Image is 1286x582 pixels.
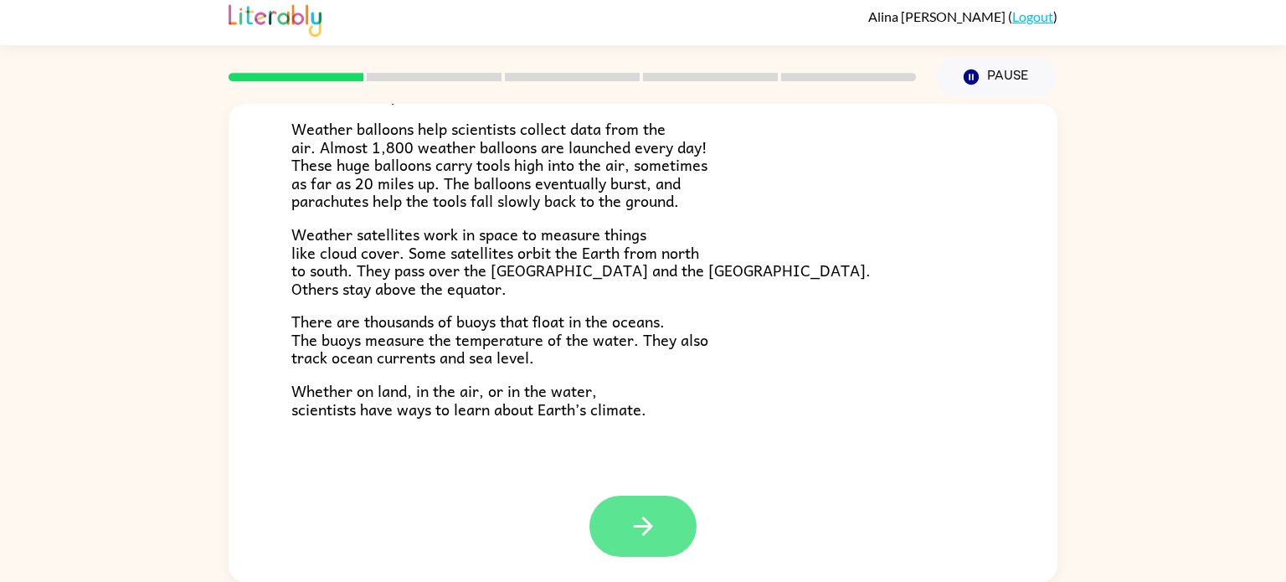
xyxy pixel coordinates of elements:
span: Whether on land, in the air, or in the water, scientists have ways to learn about Earth’s climate. [291,379,646,421]
span: Weather satellites work in space to measure things like cloud cover. Some satellites orbit the Ea... [291,222,871,301]
button: Pause [936,58,1057,96]
a: Logout [1012,8,1053,24]
span: Alina [PERSON_NAME] [868,8,1008,24]
span: Weather balloons help scientists collect data from the air. Almost 1,800 weather balloons are lau... [291,116,707,213]
div: ( ) [868,8,1057,24]
span: There are thousands of buoys that float in the oceans. The buoys measure the temperature of the w... [291,309,708,369]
